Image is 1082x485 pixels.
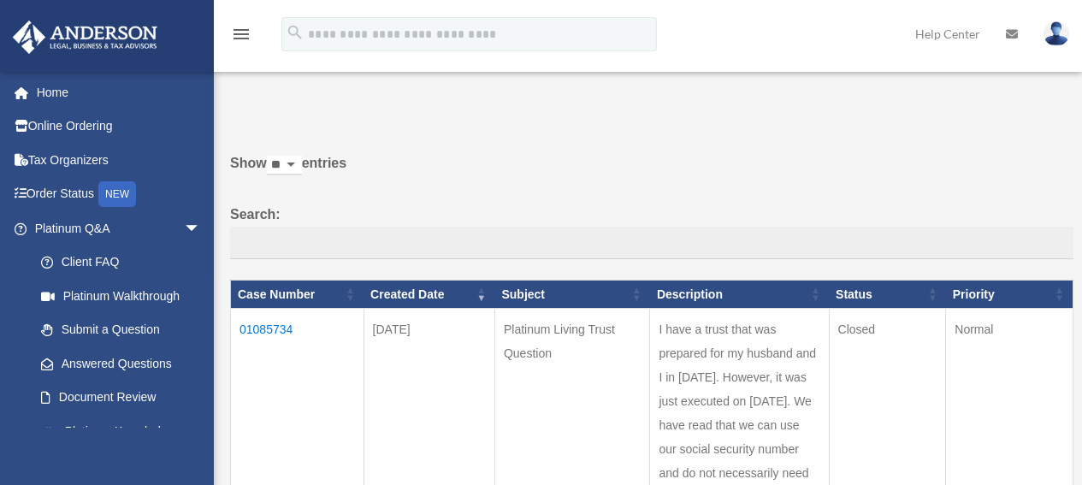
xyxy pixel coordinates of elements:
[650,280,829,309] th: Description: activate to sort column ascending
[230,203,1073,259] label: Search:
[12,143,227,177] a: Tax Organizers
[231,280,364,309] th: Case Number: activate to sort column ascending
[230,151,1073,192] label: Show entries
[267,156,302,175] select: Showentries
[184,211,218,246] span: arrow_drop_down
[12,109,227,144] a: Online Ordering
[24,279,218,313] a: Platinum Walkthrough
[12,75,227,109] a: Home
[24,381,218,415] a: Document Review
[24,346,210,381] a: Answered Questions
[230,227,1073,259] input: Search:
[829,280,946,309] th: Status: activate to sort column ascending
[98,181,136,207] div: NEW
[24,414,218,469] a: Platinum Knowledge Room
[24,245,218,280] a: Client FAQ
[12,211,218,245] a: Platinum Q&Aarrow_drop_down
[946,280,1073,309] th: Priority: activate to sort column ascending
[286,23,304,42] i: search
[231,24,251,44] i: menu
[494,280,650,309] th: Subject: activate to sort column ascending
[231,30,251,44] a: menu
[12,177,227,212] a: Order StatusNEW
[1044,21,1069,46] img: User Pic
[364,280,494,309] th: Created Date: activate to sort column ascending
[24,313,218,347] a: Submit a Question
[8,21,163,54] img: Anderson Advisors Platinum Portal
